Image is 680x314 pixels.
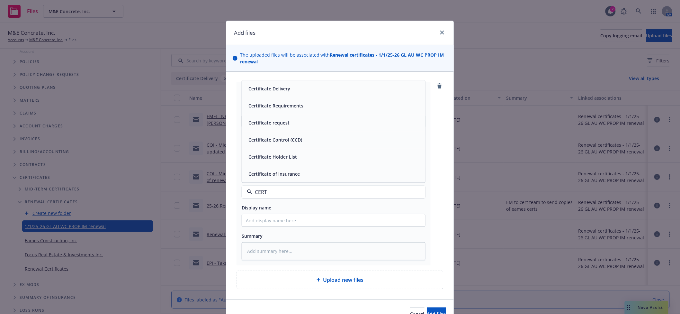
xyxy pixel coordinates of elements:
[438,29,446,36] a: close
[248,86,290,92] button: Certificate Delivery
[240,51,447,65] span: The uploaded files will be associated with
[248,154,297,161] button: Certificate Holder List
[237,271,443,289] div: Upload new files
[242,205,271,211] span: Display name
[248,120,290,126] button: Certificate request
[252,188,412,196] input: Filter by keyword
[234,29,255,37] h1: Add files
[240,52,444,65] strong: Renewal certificates - 1/1/25-26 GL AU WC PROP IM renewal
[436,82,443,90] a: remove
[248,171,300,178] button: Certificate of insurance
[248,103,303,109] button: Certificate Requirements
[242,233,263,239] span: Summary
[248,137,302,143] button: Certificate Control (CCD)
[242,214,425,226] input: Add display name here...
[323,276,363,284] span: Upload new files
